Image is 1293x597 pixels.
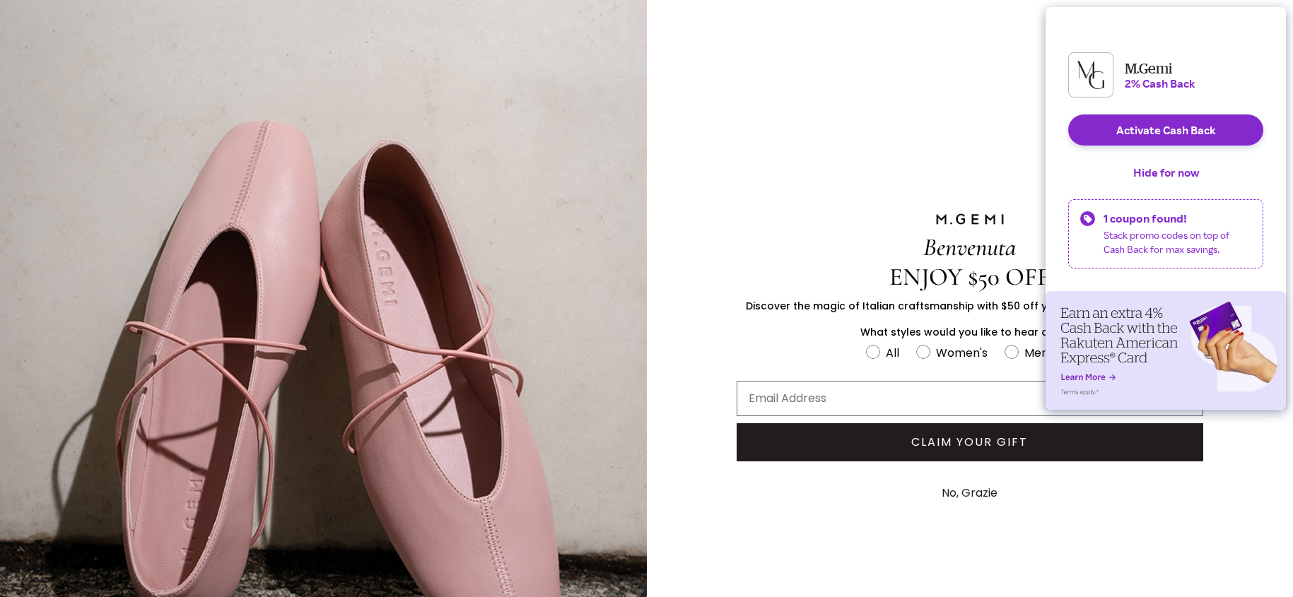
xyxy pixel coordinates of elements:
span: Benvenuta [923,232,1016,262]
button: CLAIM YOUR GIFT [737,423,1203,461]
div: Men's [1024,344,1056,362]
div: All [886,344,899,362]
span: Discover the magic of Italian craftsmanship with $50 off your first full-price purchase. [746,299,1193,313]
input: Email Address [737,381,1203,416]
button: Close dialog [1263,6,1287,30]
img: M.GEMI [935,213,1005,225]
button: No, Grazie [935,475,1005,511]
span: ENJOY $50 OFF [889,262,1050,292]
span: What styles would you like to hear about? [860,325,1079,339]
div: Women's [936,344,988,362]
